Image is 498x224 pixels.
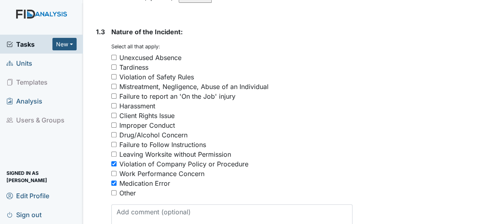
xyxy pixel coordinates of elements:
input: Failure to report an 'On the Job' injury [111,93,117,99]
input: Other [111,190,117,195]
input: Violation of Safety Rules [111,74,117,79]
span: Signed in as [PERSON_NAME] [6,170,77,183]
div: Other [119,188,136,198]
input: Drug/Alcohol Concern [111,132,117,137]
input: Client Rights Issue [111,113,117,118]
input: Mistreatment, Negligence, Abuse of an Individual [111,84,117,89]
input: Harassment [111,103,117,108]
div: Mistreatment, Negligence, Abuse of an Individual [119,82,269,91]
label: 1.3 [96,27,105,37]
div: Violation of Safety Rules [119,72,194,82]
span: Sign out [6,208,42,221]
div: Harassment [119,101,155,111]
div: Unexcused Absence [119,53,181,62]
div: Failure to Follow Instructions [119,140,206,149]
a: Tasks [6,39,52,49]
input: Leaving Worksite without Permission [111,151,117,157]
div: Violation of Company Policy or Procedure [119,159,248,169]
span: Analysis [6,95,42,107]
input: Improper Conduct [111,122,117,128]
input: Unexcused Absence [111,55,117,60]
small: Select all that apply: [111,44,160,50]
div: Failure to report an 'On the Job' injury [119,91,235,101]
div: Client Rights Issue [119,111,175,120]
span: Nature of the Incident: [111,28,183,36]
span: Units [6,57,32,69]
div: Work Performance Concern [119,169,204,178]
button: New [52,38,77,50]
div: Medication Error [119,178,170,188]
div: Tardiness [119,62,148,72]
input: Failure to Follow Instructions [111,142,117,147]
input: Tardiness [111,64,117,70]
input: Work Performance Concern [111,171,117,176]
div: Improper Conduct [119,120,175,130]
input: Violation of Company Policy or Procedure [111,161,117,166]
div: Drug/Alcohol Concern [119,130,188,140]
span: Edit Profile [6,189,49,202]
div: Leaving Worksite without Permission [119,149,231,159]
input: Medication Error [111,180,117,186]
